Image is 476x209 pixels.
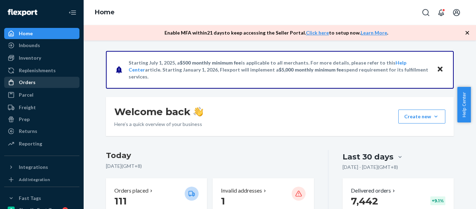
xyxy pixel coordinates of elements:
[89,2,120,23] ol: breadcrumbs
[19,54,41,61] div: Inventory
[436,65,445,75] button: Close
[4,193,79,204] button: Fast Tags
[106,163,314,170] p: [DATE] ( GMT+8 )
[114,187,148,195] p: Orders placed
[351,195,378,207] span: 7,442
[19,164,48,171] div: Integrations
[114,105,203,118] h1: Welcome back
[398,110,445,124] button: Create new
[343,151,393,162] div: Last 30 days
[4,89,79,100] a: Parcel
[19,42,40,49] div: Inbounds
[4,52,79,64] a: Inventory
[19,116,30,123] div: Prep
[279,67,344,73] span: $5,000 monthly minimum fee
[66,6,79,20] button: Close Navigation
[8,9,37,16] img: Flexport logo
[106,150,314,161] h3: Today
[4,77,79,88] a: Orders
[221,195,225,207] span: 1
[95,8,115,16] a: Home
[19,177,50,182] div: Add Integration
[19,67,56,74] div: Replenishments
[193,107,203,117] img: hand-wave emoji
[164,29,388,36] p: Enable MFA within 21 days to keep accessing the Seller Portal. to setup now. .
[114,121,203,128] p: Here’s a quick overview of your business
[306,30,329,36] a: Click here
[4,138,79,149] a: Reporting
[114,195,127,207] span: 111
[4,176,79,184] a: Add Integration
[419,6,433,20] button: Open Search Box
[19,195,41,202] div: Fast Tags
[4,114,79,125] a: Prep
[4,40,79,51] a: Inbounds
[4,65,79,76] a: Replenishments
[4,28,79,39] a: Home
[450,6,463,20] button: Open account menu
[19,128,37,135] div: Returns
[129,59,430,80] p: Starting July 1, 2025, a is applicable to all merchants. For more details, please refer to this a...
[19,140,42,147] div: Reporting
[19,30,33,37] div: Home
[4,102,79,113] a: Freight
[457,87,471,122] button: Help Center
[221,187,262,195] p: Invalid addresses
[4,126,79,137] a: Returns
[434,6,448,20] button: Open notifications
[343,164,398,171] p: [DATE] - [DATE] ( GMT+8 )
[351,187,397,195] button: Delivered orders
[361,30,387,36] a: Learn More
[19,91,33,98] div: Parcel
[4,162,79,173] button: Integrations
[19,79,36,86] div: Orders
[430,196,445,205] div: + 9.1 %
[19,104,36,111] div: Freight
[180,60,241,66] span: $500 monthly minimum fee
